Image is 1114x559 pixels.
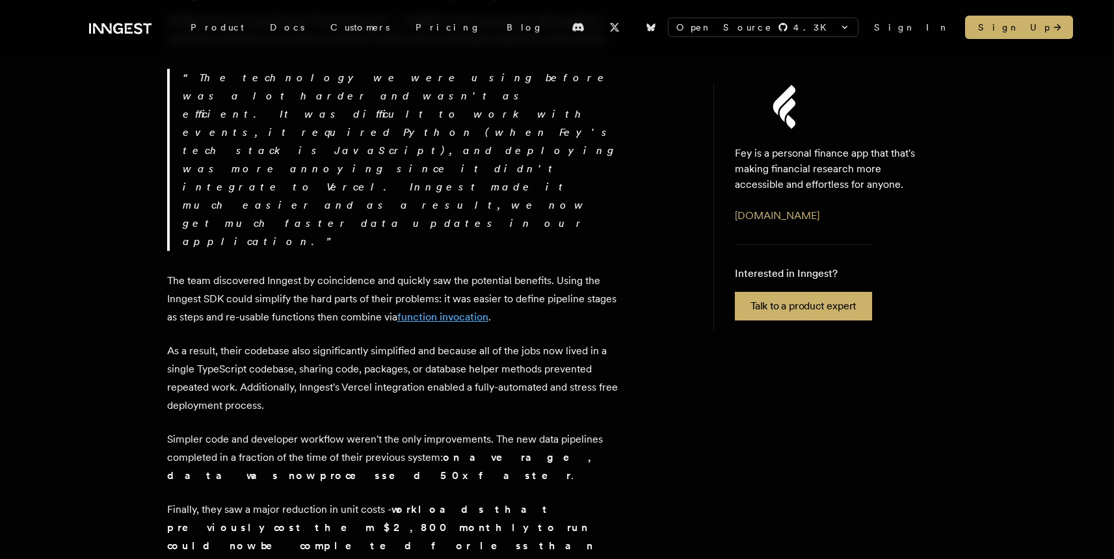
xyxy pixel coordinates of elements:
div: Product [178,16,257,39]
p: Interested in Inngest? [735,266,872,281]
a: X [600,17,629,38]
span: Open Source [676,21,773,34]
a: [DOMAIN_NAME] [735,209,819,222]
a: function invocation [397,311,488,323]
strong: on average, data was now processed 50x faster [167,451,599,482]
a: Sign Up [965,16,1073,39]
a: Sign In [874,21,949,34]
a: Talk to a product expert [735,292,872,320]
span: 4.3 K [793,21,834,34]
a: Docs [257,16,317,39]
p: Simpler code and developer workflow weren't the only improvements. The new data pipelines complet... [167,430,622,485]
a: Discord [564,17,592,38]
a: Blog [494,16,556,39]
a: Pricing [403,16,494,39]
p: The team discovered Inngest by coincidence and quickly saw the potential benefits. Using the Inng... [167,272,622,326]
img: Fey's logo [683,81,891,133]
a: Customers [317,16,403,39]
p: As a result, their codebase also significantly simplified and because all of the jobs now lived i... [167,342,622,415]
a: Bluesky [637,17,665,38]
p: Fey is a personal finance app that that's making financial research more accessible and effortles... [735,146,927,192]
p: The technology we were using before was a lot harder and wasn't as efficient. It was difficult to... [183,69,622,251]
